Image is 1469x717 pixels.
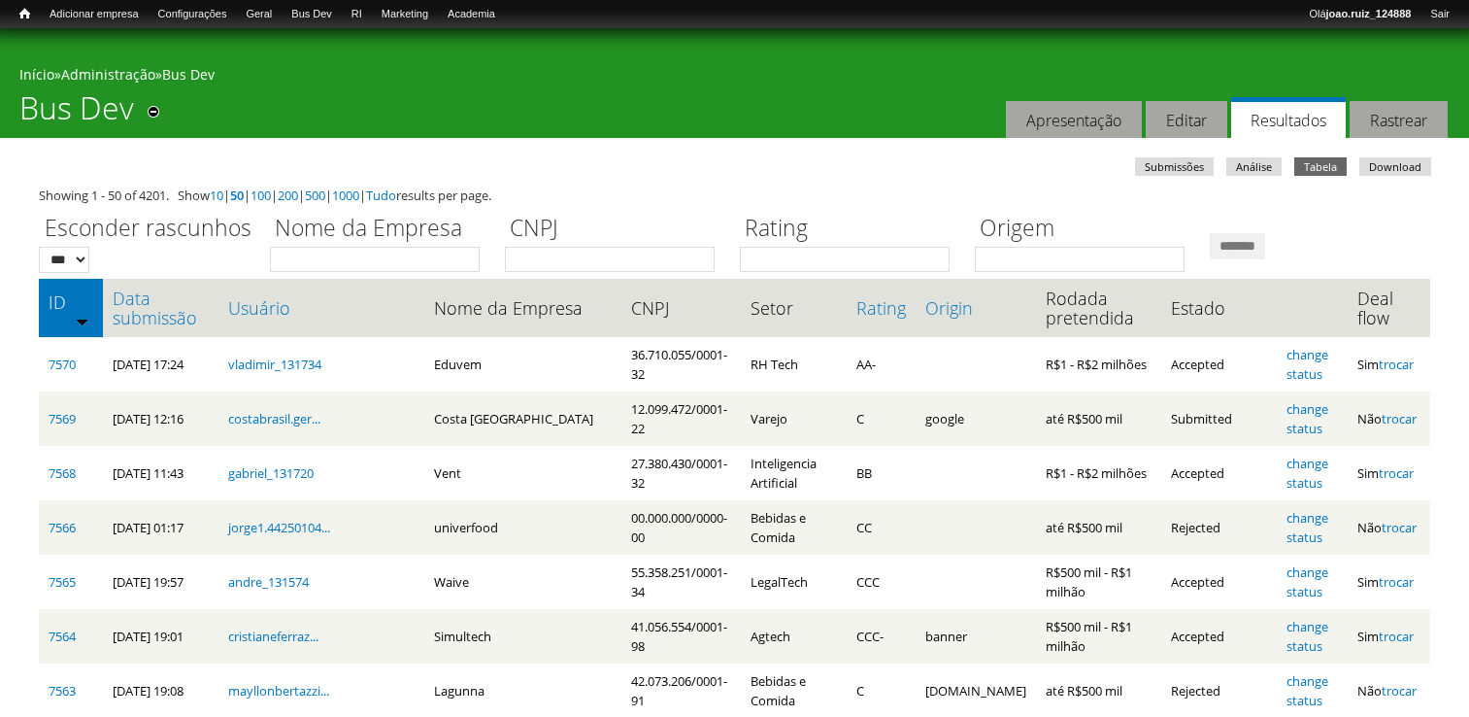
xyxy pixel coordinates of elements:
a: Rastrear [1350,101,1448,139]
label: CNPJ [505,212,727,247]
a: 7570 [49,356,76,373]
td: [DATE] 19:57 [103,555,218,609]
label: Esconder rascunhos [39,212,257,247]
td: R$1 - R$2 milhões [1036,337,1161,392]
h1: Bus Dev [19,89,134,138]
a: trocar [1382,519,1417,536]
td: Accepted [1161,609,1276,664]
td: CCC [847,555,916,609]
a: change status [1286,346,1328,383]
a: Editar [1146,101,1227,139]
a: andre_131574 [228,573,309,591]
th: Nome da Empresa [424,279,621,337]
a: 7568 [49,464,76,482]
a: Olájoao.ruiz_124888 [1299,5,1420,24]
td: Accepted [1161,555,1276,609]
a: 7566 [49,519,76,536]
a: costabrasil.ger... [228,410,320,427]
a: Submissões [1135,157,1214,176]
td: [DATE] 19:01 [103,609,218,664]
img: ordem crescente [76,315,88,327]
td: Agtech [741,609,847,664]
label: Nome da Empresa [270,212,492,247]
td: Sim [1348,446,1430,500]
td: CC [847,500,916,555]
td: [DATE] 12:16 [103,392,218,446]
span: Início [19,7,30,20]
th: Setor [741,279,847,337]
a: jorge1.44250104... [228,519,330,536]
a: vladimir_131734 [228,356,321,373]
td: 12.099.472/0001-22 [621,392,741,446]
a: change status [1286,400,1328,437]
a: Tabela [1294,157,1347,176]
a: change status [1286,672,1328,709]
td: R$1 - R$2 milhões [1036,446,1161,500]
a: Rating [856,298,906,318]
td: google [916,392,1036,446]
td: 00.000.000/0000-00 [621,500,741,555]
a: Apresentação [1006,101,1142,139]
td: Não [1348,392,1430,446]
td: Vent [424,446,621,500]
td: 27.380.430/0001-32 [621,446,741,500]
a: cristianeferraz... [228,628,318,645]
div: » » [19,65,1450,89]
td: 55.358.251/0001-34 [621,555,741,609]
th: CNPJ [621,279,741,337]
a: mayllonbertazzi... [228,682,329,700]
a: 500 [305,187,325,204]
td: [DATE] 11:43 [103,446,218,500]
td: até R$500 mil [1036,392,1161,446]
td: Rejected [1161,500,1276,555]
td: BB [847,446,916,500]
td: LegalTech [741,555,847,609]
td: Accepted [1161,337,1276,392]
a: Data submissão [113,289,209,327]
label: Origem [975,212,1197,247]
td: 36.710.055/0001-32 [621,337,741,392]
td: Eduvem [424,337,621,392]
td: Sim [1348,609,1430,664]
a: Origin [925,298,1026,318]
a: trocar [1382,410,1417,427]
td: RH Tech [741,337,847,392]
td: univerfood [424,500,621,555]
a: 200 [278,187,298,204]
td: banner [916,609,1036,664]
a: change status [1286,509,1328,546]
a: 100 [250,187,271,204]
td: 41.056.554/0001-98 [621,609,741,664]
td: Sim [1348,337,1430,392]
a: 50 [230,187,244,204]
td: Inteligencia Artificial [741,446,847,500]
th: Deal flow [1348,279,1430,337]
a: trocar [1379,628,1414,645]
td: R$500 mil - R$1 milhão [1036,555,1161,609]
a: Início [10,5,40,23]
a: Usuário [228,298,415,318]
a: Download [1359,157,1431,176]
a: Academia [438,5,505,24]
a: Administração [61,65,155,84]
td: Submitted [1161,392,1276,446]
a: Bus Dev [162,65,215,84]
a: Início [19,65,54,84]
a: trocar [1382,682,1417,700]
a: gabriel_131720 [228,464,314,482]
td: Accepted [1161,446,1276,500]
a: 1000 [332,187,359,204]
a: RI [342,5,372,24]
th: Estado [1161,279,1276,337]
a: 7564 [49,628,76,645]
a: trocar [1379,356,1414,373]
a: Tudo [366,187,396,204]
strong: joao.ruiz_124888 [1326,8,1412,19]
td: [DATE] 01:17 [103,500,218,555]
a: change status [1286,563,1328,600]
td: Simultech [424,609,621,664]
td: CCC- [847,609,916,664]
a: 10 [210,187,223,204]
th: Rodada pretendida [1036,279,1161,337]
label: Rating [740,212,962,247]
